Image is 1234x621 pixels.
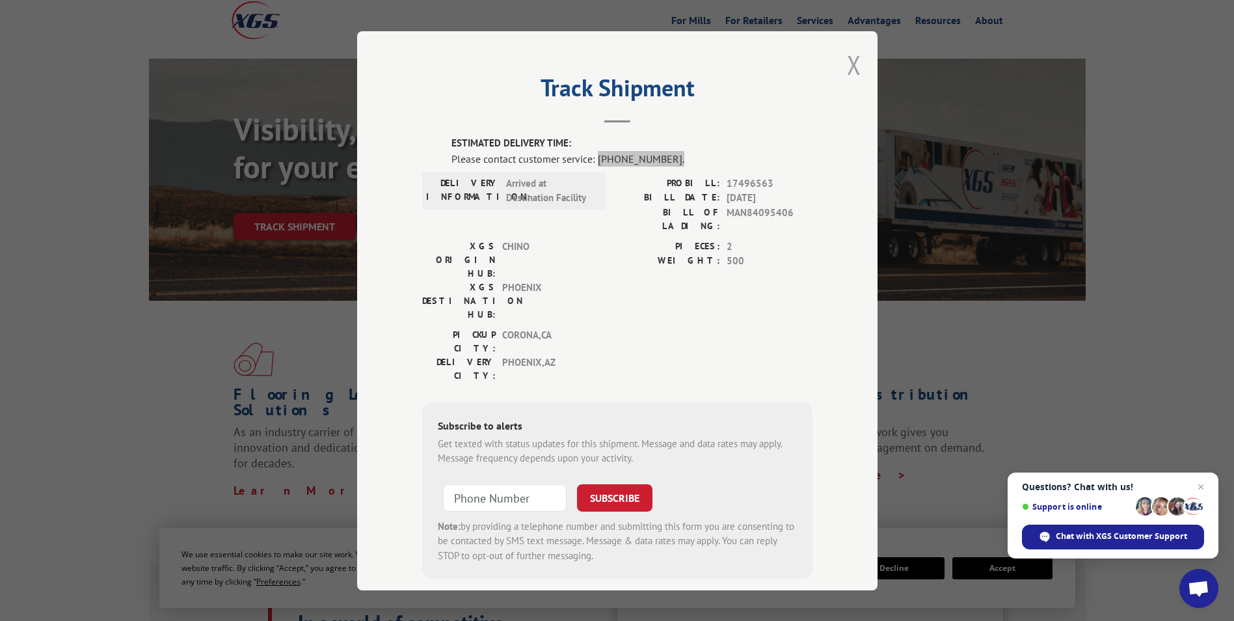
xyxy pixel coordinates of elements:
[438,519,461,532] strong: Note:
[727,205,812,232] span: MAN84095406
[1022,525,1204,549] div: Chat with XGS Customer Support
[1056,531,1187,542] span: Chat with XGS Customer Support
[438,436,797,465] div: Get texted with status updates for this shipment. Message and data rates may apply. Message frequ...
[451,150,812,166] div: Please contact customer service: [PHONE_NUMBER].
[502,327,590,355] span: CORONA , CA
[727,191,812,206] span: [DATE]
[577,484,652,511] button: SUBSCRIBE
[617,176,720,191] label: PROBILL:
[422,327,496,355] label: PICKUP CITY:
[443,484,567,511] input: Phone Number
[422,239,496,280] label: XGS ORIGIN HUB:
[451,136,812,151] label: ESTIMATED DELIVERY TIME:
[422,280,496,321] label: XGS DESTINATION HUB:
[1022,502,1131,512] span: Support is online
[847,48,861,82] button: Close modal
[422,355,496,382] label: DELIVERY CITY:
[438,519,797,563] div: by providing a telephone number and submitting this form you are consenting to be contacted by SM...
[502,280,590,321] span: PHOENIX
[727,176,812,191] span: 17496563
[1022,482,1204,492] span: Questions? Chat with us!
[1193,479,1209,495] span: Close chat
[506,176,594,205] span: Arrived at Destination Facility
[727,254,812,269] span: 500
[727,239,812,254] span: 2
[502,239,590,280] span: CHINO
[1179,569,1218,608] div: Open chat
[502,355,590,382] span: PHOENIX , AZ
[617,239,720,254] label: PIECES:
[438,417,797,436] div: Subscribe to alerts
[422,79,812,103] h2: Track Shipment
[426,176,500,205] label: DELIVERY INFORMATION:
[617,191,720,206] label: BILL DATE:
[617,205,720,232] label: BILL OF LADING:
[617,254,720,269] label: WEIGHT:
